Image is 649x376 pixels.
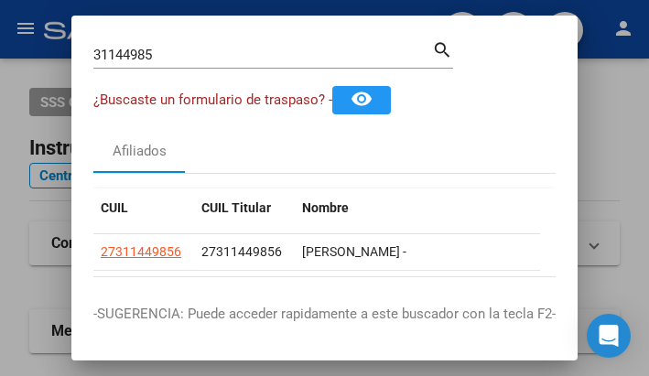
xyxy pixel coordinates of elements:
[194,188,295,228] datatable-header-cell: CUIL Titular
[93,277,556,323] div: 1 total
[587,314,631,358] div: Open Intercom Messenger
[93,91,332,108] span: ¿Buscaste un formulario de traspaso? -
[101,244,181,259] span: 27311449856
[351,88,373,110] mat-icon: remove_red_eye
[302,200,349,215] span: Nombre
[93,188,194,228] datatable-header-cell: CUIL
[113,141,167,162] div: Afiliados
[201,244,282,259] span: 27311449856
[432,38,453,59] mat-icon: search
[201,200,271,215] span: CUIL Titular
[101,200,128,215] span: CUIL
[93,304,556,325] p: -SUGERENCIA: Puede acceder rapidamente a este buscador con la tecla F2-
